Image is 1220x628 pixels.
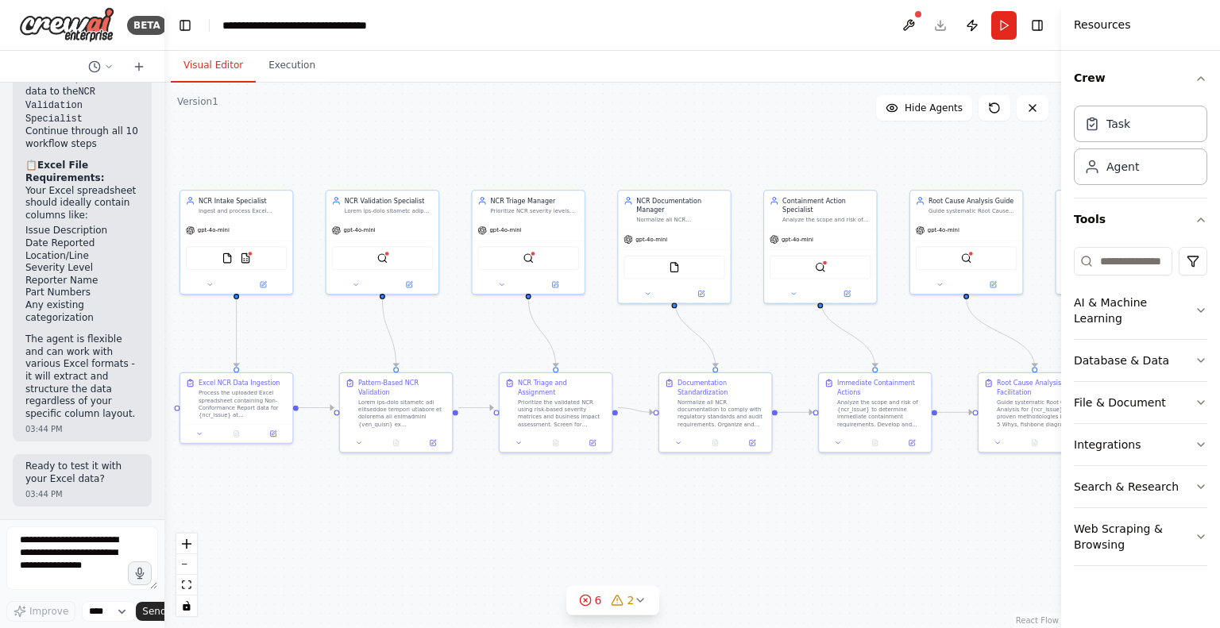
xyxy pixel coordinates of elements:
button: toggle interactivity [176,595,197,616]
button: No output available [696,437,735,449]
img: QdrantVectorSearchTool [815,262,826,273]
button: zoom out [176,554,197,575]
div: NCR Validation Specialist [345,196,433,205]
div: NCR Triage and Assignment [518,379,606,397]
span: Improve [29,605,68,618]
g: Edge from 08265bb4-2354-404e-9650-6c8cb39845ed to b9a827d7-78c6-4dac-842e-e6d58b58a937 [378,299,401,367]
p: The agent is flexible and can work with various Excel formats - it will extract and structure the... [25,333,139,420]
g: Edge from f9c3e864-cc2b-4ba3-b863-39898a38235b to 1a5f465e-ab8c-4e73-8fb4-bf295bff20f8 [523,299,560,367]
div: Version 1 [177,95,218,108]
g: Edge from 524c80b5-fdb5-48fc-b18e-78394ab42e43 to ea64e717-535f-473e-9a73-cf15a4972ca6 [816,299,879,367]
span: gpt-4o-mini [489,227,521,234]
p: Ready to test it with your Excel data? [25,460,139,485]
div: Pattern-Based NCR ValidationLorem ips-dolo sitametc adi elitseddoe tempori utlabore et dolorema a... [339,372,454,453]
button: Open in side panel [967,279,1019,291]
div: Analyze the scope and risk of {ncr_issue} to determine immediate containment requirements. Develo... [837,399,925,428]
div: Normalize all NCR documentation to comply with regulatory standards and audit requirements. Organ... [678,399,766,428]
div: NCR Documentation Manager [636,196,724,214]
div: Excel NCR Data Ingestion [199,379,280,387]
div: Prioritize the validated NCR using risk-based severity matrices and business impact assessment. S... [518,399,606,428]
button: Hide Agents [876,95,972,121]
g: Edge from b9a827d7-78c6-4dac-842e-e6d58b58a937 to 1a5f465e-ab8c-4e73-8fb4-bf295bff20f8 [458,403,493,412]
button: Click to speak your automation idea [128,561,152,585]
button: Open in side panel [384,279,435,291]
div: Normalize all NCR documentation to regulatory standards, attach relevant files and evidence, and ... [636,216,724,223]
p: Your Excel spreadsheet should ideally contain columns like: [25,185,139,222]
img: CSVSearchTool [240,252,251,264]
button: Tools [1074,198,1207,241]
button: No output available [1015,437,1054,449]
div: NCR Triage ManagerPrioritize NCR severity levels using risk-based matrices, identify and flag dup... [471,190,585,295]
div: Process the uploaded Excel spreadsheet containing Non-Conformance Report data for {ncr_issue} at ... [199,390,287,419]
div: Task [1106,116,1130,132]
span: Hide Agents [905,102,963,114]
button: Visual Editor [171,49,256,83]
div: Pattern-Based NCR Validation [358,379,446,397]
button: Open in side panel [529,279,581,291]
div: NCR Triage and AssignmentPrioritize the validated NCR using risk-based severity matrices and busi... [499,372,613,453]
div: Agent [1106,159,1139,175]
img: QdrantVectorSearchTool [961,252,972,264]
li: Location/Line [25,250,139,263]
button: 62 [566,586,660,615]
button: Start a new chat [126,57,152,76]
button: Database & Data [1074,340,1207,381]
g: Edge from ea64e717-535f-473e-9a73-cf15a4972ca6 to f3331885-943d-4ef6-968a-ca0a14551533 [937,408,972,417]
div: Guide systematic Root Cause Analysis using proven methodologies like 5 Whys and fishbone diagrams... [929,207,1017,214]
button: Open in side panel [821,288,873,299]
div: NCR Intake Specialist [199,196,287,205]
div: Lorem ips-dolo sitametc adip elitseddoe TEM incididu ut laboreetdo {mag_aliqu} enimadmini. Veni-q... [345,207,433,214]
button: No output available [376,437,415,449]
div: Analyze the scope and risk of {ncr_issue} and suggest immediate containment actions such as stopp... [782,216,871,223]
div: NCR Validation SpecialistLorem ips-dolo sitametc adip elitseddoe TEM incididu ut laboreetdo {mag_... [326,190,440,295]
strong: Excel File Requirements: [25,160,105,183]
div: React Flow controls [176,534,197,616]
g: Edge from 00f381af-e569-4764-8381-ea613e047a29 to 37db454d-b84e-4330-8556-94a6028d4189 [670,299,720,367]
h4: Resources [1074,17,1131,33]
div: 03:44 PM [25,488,139,500]
button: Open in side panel [237,279,289,291]
div: Lorem ips-dolo sitametc adi elitseddoe tempori utlabore et dolorema ali enimadmini {ven_quisn} ex... [358,399,446,428]
button: Open in side panel [257,428,288,439]
nav: breadcrumb [222,17,401,33]
li: Any existing categorization [25,299,139,324]
div: Documentation StandardizationNormalize all NCR documentation to comply with regulatory standards ... [658,372,773,453]
g: Edge from 37db454d-b84e-4330-8556-94a6028d4189 to ea64e717-535f-473e-9a73-cf15a4972ca6 [778,408,813,417]
div: NCR Triage Manager [491,196,579,205]
img: QdrantVectorSearchTool [523,252,534,264]
span: gpt-4o-mini [344,227,376,234]
button: Open in side panel [896,437,927,449]
img: FileReadTool [669,262,680,273]
div: 03:44 PM [25,423,139,435]
li: Pass clean, structured data to the [25,74,139,125]
li: Date Reported [25,237,139,250]
img: QdrantVectorSearchTool [377,252,388,264]
div: Crew [1074,99,1207,198]
button: Open in side panel [577,437,608,449]
a: React Flow attribution [1016,616,1059,625]
button: Crew [1074,57,1207,99]
li: Reporter Name [25,275,139,287]
button: AI & Machine Learning [1074,282,1207,339]
button: No output available [536,437,575,449]
div: Prioritize NCR severity levels using risk-based matrices, identify and flag duplicate issues, and... [491,207,579,214]
span: 6 [595,592,602,608]
h2: 📋 [25,160,139,184]
button: Hide left sidebar [174,14,196,37]
div: Guide systematic Root Cause Analysis for {ncr_issue} using proven methodologies including 5 Whys,... [997,399,1085,428]
g: Edge from 1a5f465e-ab8c-4e73-8fb4-bf295bff20f8 to 37db454d-b84e-4330-8556-94a6028d4189 [618,403,653,417]
div: Tools [1074,241,1207,579]
button: Open in side panel [417,437,448,449]
img: Logo [19,7,114,43]
button: Switch to previous chat [82,57,120,76]
div: Immediate Containment Actions [837,379,925,397]
div: Root Cause Analysis GuideGuide systematic Root Cause Analysis using proven methodologies like 5 W... [909,190,1024,295]
button: fit view [176,575,197,595]
button: Hide right sidebar [1026,14,1048,37]
g: Edge from 1cd45a8a-3308-4502-8aca-6a21ca66a759 to f3331885-943d-4ef6-968a-ca0a14551533 [962,299,1040,367]
div: Containment Action SpecialistAnalyze the scope and risk of {ncr_issue} and suggest immediate cont... [763,190,878,304]
div: Root Cause Analysis Facilitation [997,379,1085,397]
button: Send [136,602,185,621]
div: Excel NCR Data IngestionProcess the uploaded Excel spreadsheet containing Non-Conformance Report ... [180,372,294,444]
button: File & Document [1074,382,1207,423]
